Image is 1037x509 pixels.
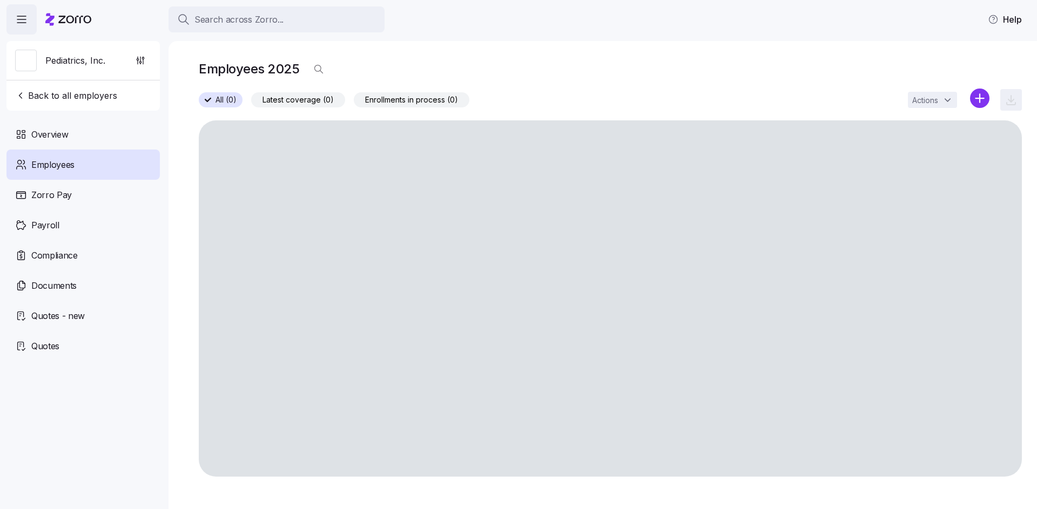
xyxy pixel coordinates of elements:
[31,340,59,353] span: Quotes
[6,301,160,331] a: Quotes - new
[11,85,122,106] button: Back to all employers
[6,180,160,210] a: Zorro Pay
[31,219,59,232] span: Payroll
[31,249,78,262] span: Compliance
[31,128,68,141] span: Overview
[199,60,299,77] h1: Employees 2025
[262,93,334,107] span: Latest coverage (0)
[970,89,989,108] svg: add icon
[912,97,938,104] span: Actions
[216,93,237,107] span: All (0)
[988,13,1022,26] span: Help
[31,188,72,202] span: Zorro Pay
[979,9,1031,30] button: Help
[169,6,385,32] button: Search across Zorro...
[45,54,105,67] span: Pediatrics, Inc.
[365,93,458,107] span: Enrollments in process (0)
[15,89,117,102] span: Back to all employers
[31,158,75,172] span: Employees
[194,13,284,26] span: Search across Zorro...
[6,331,160,361] a: Quotes
[6,119,160,150] a: Overview
[6,240,160,270] a: Compliance
[6,150,160,180] a: Employees
[6,210,160,240] a: Payroll
[908,92,957,108] button: Actions
[31,309,85,323] span: Quotes - new
[31,279,77,293] span: Documents
[6,270,160,301] a: Documents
